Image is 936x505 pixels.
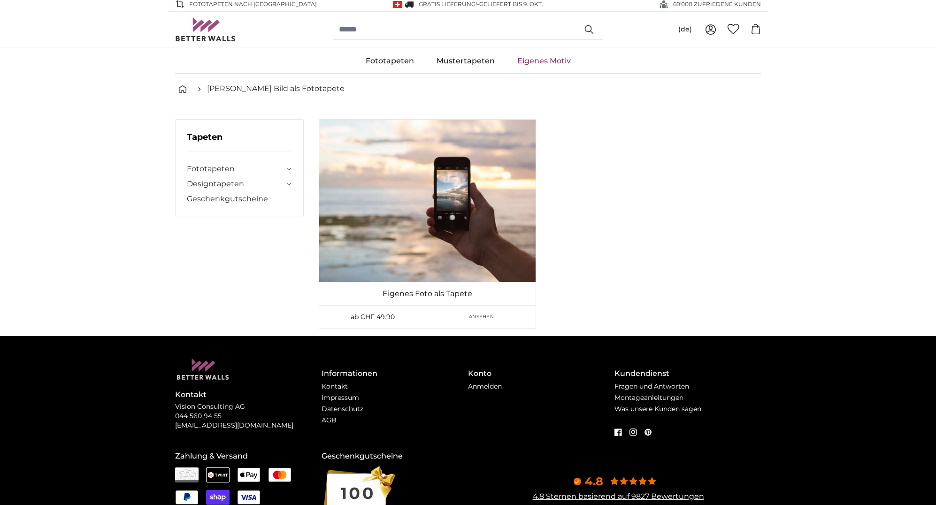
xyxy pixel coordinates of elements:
[469,313,494,320] span: Ansehen
[187,163,284,175] a: Fototapeten
[506,49,582,73] a: Eigenes Motiv
[468,368,614,379] h4: Konto
[671,21,699,38] button: (de)
[175,389,322,400] h4: Kontakt
[322,405,363,413] a: Datenschutz
[614,393,683,402] a: Montageanleitungen
[321,288,534,299] a: Eigenes Foto als Tapete
[207,83,345,94] a: [PERSON_NAME] Bild als Fototapete
[175,467,199,482] img: Rechnung
[393,1,402,8] img: Schweiz
[322,368,468,379] h4: Informationen
[322,393,359,402] a: Impressum
[354,49,425,73] a: Fototapeten
[187,131,292,152] h3: Tapeten
[187,163,292,175] summary: Fototapeten
[322,451,468,462] h4: Geschenkgutscheine
[322,382,348,390] a: Kontakt
[614,368,761,379] h4: Kundendienst
[425,49,506,73] a: Mustertapeten
[533,492,704,501] a: 4.8 Sternen basierend auf 9827 Bewertungen
[206,467,230,482] img: Twint
[175,402,322,430] p: Vision Consulting AG 044 560 94 55 [EMAIL_ADDRESS][DOMAIN_NAME]
[614,405,701,413] a: Was unsere Kunden sagen
[427,306,536,328] a: Ansehen
[175,451,322,462] h4: Zahlung & Versand
[419,0,477,8] span: GRATIS Lieferung!
[322,416,337,424] a: AGB
[175,17,236,41] img: Betterwalls
[479,0,543,8] span: Geliefert bis 9. Okt.
[351,313,395,321] span: ab CHF 49.90
[477,0,543,8] span: -
[175,74,761,104] nav: breadcrumbs
[187,178,284,190] a: Designtapeten
[614,382,689,390] a: Fragen und Antworten
[187,193,292,205] a: Geschenkgutscheine
[187,178,292,190] summary: Designtapeten
[468,382,502,390] a: Anmelden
